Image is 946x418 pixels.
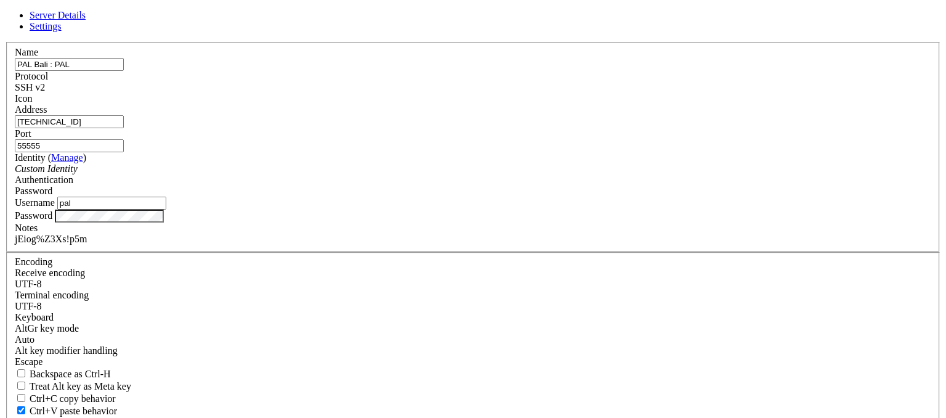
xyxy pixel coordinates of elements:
input: Ctrl+C copy behavior [17,394,25,402]
div: Auto [15,334,931,345]
label: Address [15,104,47,115]
label: Protocol [15,71,48,81]
div: Escape [15,356,931,367]
a: Settings [30,21,62,31]
label: The default terminal encoding. ISO-2022 enables character map translations (like graphics maps). ... [15,290,89,300]
label: Port [15,128,31,139]
span: ( ) [48,152,86,163]
span: Password [15,186,52,196]
span: Ctrl+C copy behavior [30,393,116,404]
label: Whether the Alt key acts as a Meta key or as a distinct Alt key. [15,381,131,391]
label: Ctrl-C copies if true, send ^C to host if false. Ctrl-Shift-C sends ^C to host if true, copies if... [15,393,116,404]
div: Password [15,186,931,197]
label: Username [15,197,55,208]
label: Ctrl+V pastes if true, sends ^V to host if false. Ctrl+Shift+V sends ^V to host if true, pastes i... [15,406,117,416]
input: Port Number [15,139,124,152]
label: Password [15,210,52,221]
label: Identity [15,152,86,163]
i: Custom Identity [15,163,78,174]
input: Backspace as Ctrl-H [17,369,25,377]
div: Custom Identity [15,163,931,174]
label: Notes [15,223,38,233]
span: SSH v2 [15,82,45,92]
span: UTF-8 [15,301,42,311]
a: Manage [51,152,83,163]
span: UTF-8 [15,279,42,289]
label: Icon [15,93,32,104]
input: Server Name [15,58,124,71]
span: Escape [15,356,42,367]
div: UTF-8 [15,279,931,290]
div: SSH v2 [15,82,931,93]
label: Controls how the Alt key is handled. Escape: Send an ESC prefix. 8-Bit: Add 128 to the typed char... [15,345,118,356]
label: If true, the backspace should send BS ('\x08', aka ^H). Otherwise the backspace key should send '... [15,369,111,379]
label: Set the expected encoding for data received from the host. If the encodings do not match, visual ... [15,268,85,278]
label: Name [15,47,38,57]
div: UTF-8 [15,301,931,312]
input: Host Name or IP [15,115,124,128]
input: Login Username [57,197,166,210]
label: Set the expected encoding for data received from the host. If the encodings do not match, visual ... [15,323,79,334]
input: Ctrl+V paste behavior [17,406,25,414]
label: Keyboard [15,312,54,322]
label: Authentication [15,174,73,185]
label: Encoding [15,256,52,267]
span: Treat Alt key as Meta key [30,381,131,391]
a: Server Details [30,10,86,20]
div: jEiog%Z3Xs!p5m [15,234,931,245]
span: Backspace as Ctrl-H [30,369,111,379]
input: Treat Alt key as Meta key [17,382,25,390]
span: Ctrl+V paste behavior [30,406,117,416]
span: Auto [15,334,34,345]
